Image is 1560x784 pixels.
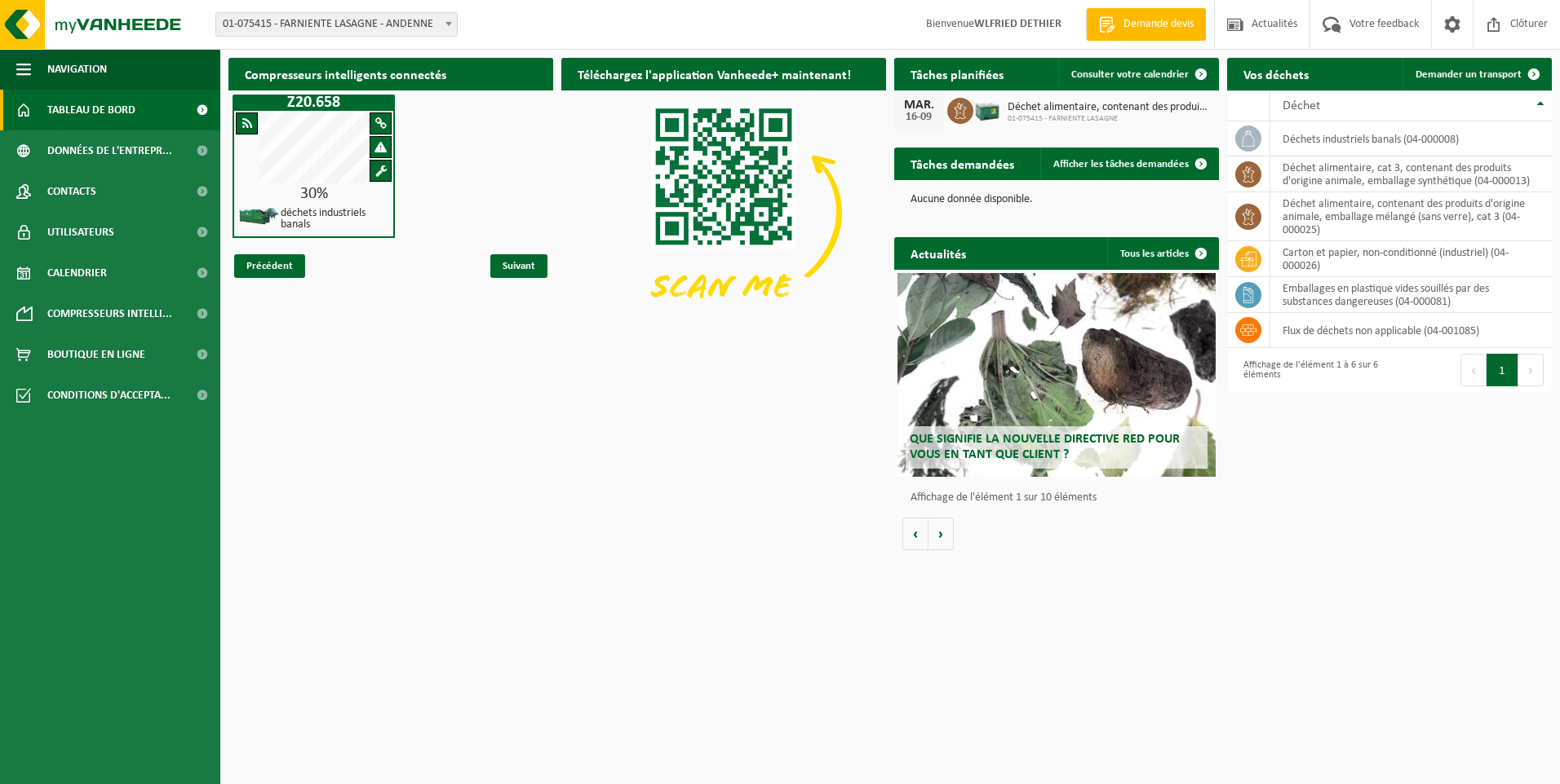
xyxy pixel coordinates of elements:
span: Navigation [47,49,107,90]
div: Affichage de l'élément 1 à 6 sur 6 éléments [1235,352,1381,388]
a: Afficher les tâches demandées [1040,148,1217,180]
span: Suivant [490,254,547,278]
h4: déchets industriels banals [281,208,388,231]
h2: Tâches demandées [894,148,1030,179]
span: Contacts [47,171,96,212]
td: flux de déchets non applicable (04-001085) [1270,313,1552,348]
button: Volgende [928,518,954,550]
td: déchet alimentaire, cat 3, contenant des produits d'origine animale, emballage synthétique (04-00... [1270,156,1552,192]
button: Previous [1460,354,1487,386]
span: Tableau de bord [47,90,135,130]
a: Que signifie la nouvelle directive RED pour vous en tant que client ? [897,273,1216,477]
div: 16-09 [902,112,935,123]
h1: Z20.658 [237,95,391,111]
span: Compresseurs intelli... [47,293,172,334]
span: 01-075415 - FARNIENTE LASAGNE [1008,114,1211,124]
span: 01-075415 - FARNIENTE LASAGNE - ANDENNE [215,12,458,37]
h2: Actualités [894,237,982,269]
td: carton et papier, non-conditionné (industriel) (04-000026) [1270,241,1552,277]
a: Demander un transport [1403,58,1550,90]
h2: Téléchargez l'application Vanheede+ maintenant! [561,58,867,90]
h2: Tâches planifiées [894,58,1020,90]
span: Que signifie la nouvelle directive RED pour vous en tant que client ? [910,433,1180,461]
button: 1 [1487,354,1518,386]
span: Déchet alimentaire, contenant des produits d'origine animale, emballage mélangé ... [1008,101,1211,114]
span: Conditions d'accepta... [47,375,171,416]
div: 30% [234,186,393,202]
span: Déchet [1283,99,1320,112]
span: Consulter votre calendrier [1071,69,1189,80]
td: déchet alimentaire, contenant des produits d'origine animale, emballage mélangé (sans verre), cat... [1270,192,1552,241]
a: Consulter votre calendrier [1058,58,1217,90]
span: Demander un transport [1416,69,1522,80]
span: Afficher les tâches demandées [1053,159,1189,170]
img: HK-XZ-20-GN-03 [238,206,279,227]
p: Aucune donnée disponible. [911,194,1203,205]
a: Tous les articles [1107,237,1217,270]
button: Next [1518,354,1544,386]
img: Download de VHEPlus App [561,90,886,334]
strong: WLFRIED DETHIER [974,18,1061,30]
h2: Compresseurs intelligents connectés [228,58,553,90]
span: Demande devis [1119,16,1198,33]
td: emballages en plastique vides souillés par des substances dangereuses (04-000081) [1270,277,1552,313]
span: Calendrier [47,253,107,293]
td: déchets industriels banals (04-000008) [1270,121,1552,156]
img: PB-LB-0680-HPE-GN-01 [973,95,1001,123]
span: Boutique en ligne [47,334,145,375]
span: 01-075415 - FARNIENTE LASAGNE - ANDENNE [216,13,457,36]
a: Demande devis [1086,8,1206,41]
div: MAR. [902,99,935,112]
h2: Vos déchets [1227,58,1325,90]
span: Utilisateurs [47,212,114,253]
button: Vorige [902,518,928,550]
span: Données de l'entrepr... [47,130,172,171]
span: Précédent [234,254,305,278]
p: Affichage de l'élément 1 sur 10 éléments [911,492,1211,504]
